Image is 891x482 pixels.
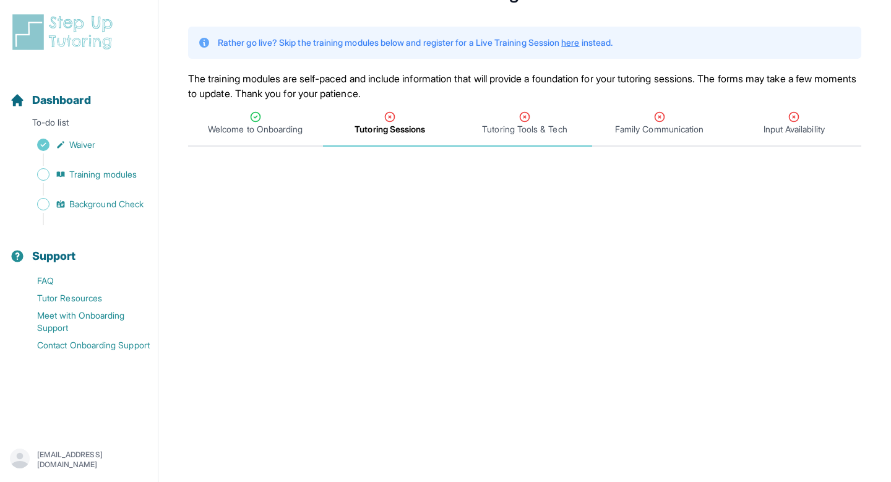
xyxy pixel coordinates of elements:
span: Tutoring Sessions [355,123,425,136]
p: To-do list [5,116,153,134]
a: Tutor Resources [10,290,158,307]
a: Training modules [10,166,158,183]
a: Waiver [10,136,158,153]
p: The training modules are self-paced and include information that will provide a foundation for yo... [188,71,861,101]
button: Support [5,228,153,270]
p: [EMAIL_ADDRESS][DOMAIN_NAME] [37,450,148,470]
span: Dashboard [32,92,91,109]
span: Waiver [69,139,95,151]
a: Dashboard [10,92,91,109]
a: Background Check [10,196,158,213]
a: here [561,37,579,48]
img: logo [10,12,120,52]
a: Meet with Onboarding Support [10,307,158,337]
nav: Tabs [188,101,861,147]
a: Contact Onboarding Support [10,337,158,354]
span: Welcome to Onboarding [208,123,303,136]
button: Dashboard [5,72,153,114]
p: Rather go live? Skip the training modules below and register for a Live Training Session instead. [218,37,613,49]
span: Family Communication [615,123,704,136]
span: Input Availability [764,123,825,136]
button: [EMAIL_ADDRESS][DOMAIN_NAME] [10,449,148,471]
span: Support [32,247,76,265]
span: Tutoring Tools & Tech [482,123,567,136]
a: FAQ [10,272,158,290]
span: Training modules [69,168,137,181]
span: Background Check [69,198,144,210]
